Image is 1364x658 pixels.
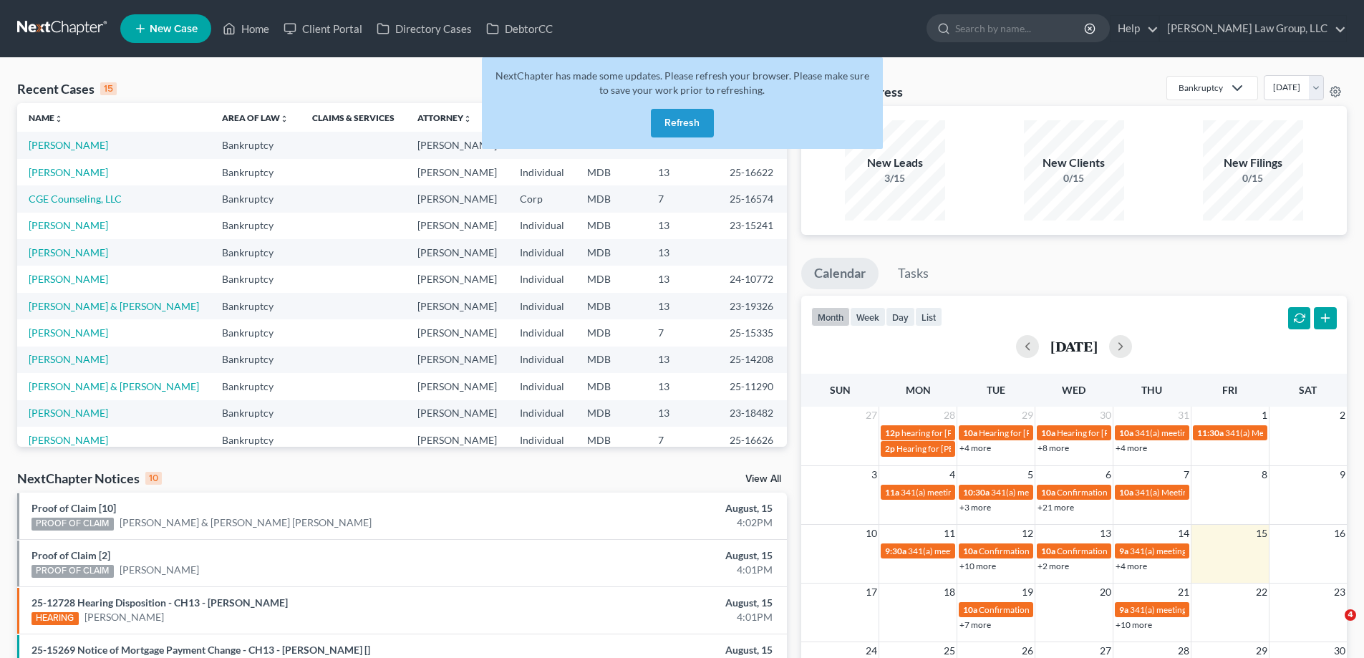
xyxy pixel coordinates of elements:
a: [PERSON_NAME] [29,353,108,365]
td: 23-19326 [718,293,787,319]
a: 25-12728 Hearing Disposition - CH13 - [PERSON_NAME] [32,596,288,609]
div: New Filings [1203,155,1303,171]
span: 31 [1176,407,1191,424]
th: Claims & Services [301,103,406,132]
td: MDB [576,319,646,346]
a: [PERSON_NAME] [120,563,199,577]
td: [PERSON_NAME] [406,132,508,158]
span: 9a [1119,546,1128,556]
td: Individual [508,319,576,346]
td: 7 [647,427,718,453]
td: 25-16574 [718,185,787,212]
button: Refresh [651,109,714,137]
div: 15 [100,82,117,95]
a: [PERSON_NAME] [84,610,164,624]
a: CGE Counseling, LLC [29,193,122,205]
td: Bankruptcy [211,373,300,400]
span: Sun [830,384,851,396]
td: [PERSON_NAME] [406,213,508,239]
div: 10 [145,472,162,485]
span: 18 [942,584,957,601]
td: Individual [508,159,576,185]
span: 2p [885,443,895,454]
td: Bankruptcy [211,293,300,319]
td: Bankruptcy [211,239,300,266]
div: New Leads [845,155,945,171]
span: 11 [942,525,957,542]
span: 12p [885,427,900,438]
div: Bankruptcy [1179,82,1223,94]
i: unfold_more [463,115,472,123]
div: August, 15 [535,501,773,516]
span: 20 [1098,584,1113,601]
span: 23 [1332,584,1347,601]
a: [PERSON_NAME] [29,246,108,258]
a: Area of Lawunfold_more [222,112,289,123]
td: MDB [576,373,646,400]
td: MDB [576,400,646,427]
td: 25-16622 [718,159,787,185]
td: [PERSON_NAME] [406,347,508,373]
a: [PERSON_NAME] [29,139,108,151]
span: 341(a) meeting for [PERSON_NAME] & [PERSON_NAME] [PERSON_NAME] [908,546,1191,556]
span: 11a [885,487,899,498]
span: Thu [1141,384,1162,396]
span: 28 [942,407,957,424]
a: Proof of Claim [10] [32,502,116,514]
a: +8 more [1037,442,1069,453]
td: 23-15241 [718,213,787,239]
span: 10a [1041,487,1055,498]
span: 341(a) Meeting for [PERSON_NAME] [1225,427,1364,438]
td: Individual [508,400,576,427]
a: +21 more [1037,502,1074,513]
td: MDB [576,213,646,239]
input: Search by name... [955,15,1086,42]
td: 13 [647,213,718,239]
a: +4 more [1116,561,1147,571]
td: Bankruptcy [211,400,300,427]
span: 10a [1041,546,1055,556]
span: 10a [963,604,977,615]
div: August, 15 [535,596,773,610]
a: Proof of Claim [2] [32,549,110,561]
a: 25-15269 Notice of Mortgage Payment Change - CH13 - [PERSON_NAME] [] [32,644,370,656]
span: 2 [1338,407,1347,424]
td: Bankruptcy [211,427,300,453]
span: 13 [1098,525,1113,542]
span: 12 [1020,525,1035,542]
td: Bankruptcy [211,266,300,292]
td: MDB [576,159,646,185]
span: 341(a) Meeting for [PERSON_NAME] [1135,487,1274,498]
span: 21 [1176,584,1191,601]
i: unfold_more [280,115,289,123]
td: MDB [576,347,646,373]
div: 4:01PM [535,563,773,577]
span: 7 [1182,466,1191,483]
td: Bankruptcy [211,347,300,373]
span: Wed [1062,384,1085,396]
a: [PERSON_NAME] [29,326,108,339]
td: Bankruptcy [211,159,300,185]
td: [PERSON_NAME] [406,239,508,266]
span: 341(a) meeting for [PERSON_NAME] [991,487,1129,498]
a: Client Portal [276,16,369,42]
span: 15 [1254,525,1269,542]
span: 10a [1119,487,1133,498]
td: MDB [576,239,646,266]
td: [PERSON_NAME] [406,373,508,400]
a: +10 more [959,561,996,571]
td: 25-15335 [718,319,787,346]
span: 19 [1020,584,1035,601]
td: Individual [508,239,576,266]
span: 341(a) meeting for [PERSON_NAME] [901,487,1039,498]
span: 29 [1020,407,1035,424]
td: [PERSON_NAME] [406,185,508,212]
td: Individual [508,427,576,453]
span: Confirmation hearing for [PERSON_NAME] [979,604,1141,615]
td: [PERSON_NAME] [406,266,508,292]
span: Hearing for [PERSON_NAME] [896,443,1008,454]
div: 4:02PM [535,516,773,530]
span: 22 [1254,584,1269,601]
td: Individual [508,347,576,373]
span: 9a [1119,604,1128,615]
